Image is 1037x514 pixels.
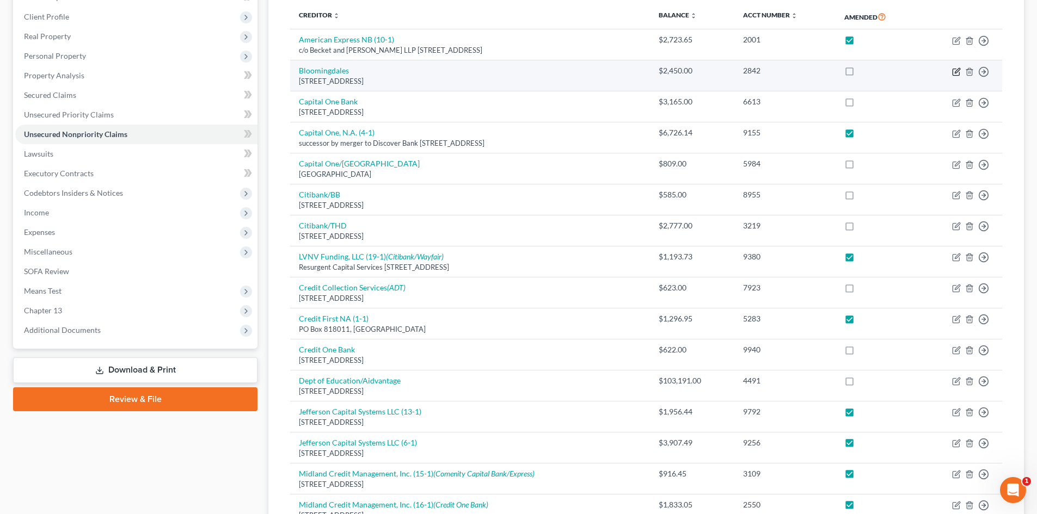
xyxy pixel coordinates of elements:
a: Lawsuits [15,144,257,164]
span: Chapter 13 [24,306,62,315]
a: LVNV Funding, LLC (19-1)(Citibank/Wayfair) [299,252,444,261]
a: Dept of Education/Aidvantage [299,376,401,385]
span: Unsecured Priority Claims [24,110,114,119]
span: Additional Documents [24,325,101,335]
div: 5283 [743,313,827,324]
a: Executory Contracts [15,164,257,183]
div: $916.45 [659,468,726,479]
span: Codebtors Insiders & Notices [24,188,123,197]
a: Jefferson Capital Systems LLC (6-1) [299,438,417,447]
div: 9380 [743,251,827,262]
div: [GEOGRAPHIC_DATA] [299,169,641,179]
div: $1,956.44 [659,406,726,417]
div: $3,165.00 [659,96,726,107]
div: [STREET_ADDRESS] [299,76,641,86]
span: Income [24,208,49,217]
span: Executory Contracts [24,169,94,178]
div: PO Box 818011, [GEOGRAPHIC_DATA] [299,324,641,335]
a: Unsecured Priority Claims [15,105,257,125]
a: Secured Claims [15,85,257,105]
div: 2842 [743,65,827,76]
a: Midland Credit Management, Inc. (16-1)(Credit One Bank) [299,500,488,509]
div: [STREET_ADDRESS] [299,200,641,210]
a: Citibank/THD [299,221,347,230]
a: Review & File [13,387,257,411]
i: unfold_more [690,13,697,19]
i: (Credit One Bank) [433,500,488,509]
i: (Citibank/Wayfair) [386,252,444,261]
a: Credit First NA (1-1) [299,314,369,323]
div: $1,296.95 [659,313,726,324]
span: 1 [1022,477,1031,486]
a: SOFA Review [15,262,257,281]
i: (ADT) [387,283,406,292]
a: Credit One Bank [299,345,355,354]
a: Property Analysis [15,66,257,85]
div: 3219 [743,220,827,231]
div: 5984 [743,158,827,169]
div: Resurgent Capital Services [STREET_ADDRESS] [299,262,641,273]
div: 9940 [743,344,827,355]
a: American Express NB (10-1) [299,35,394,44]
div: $585.00 [659,189,726,200]
a: Acct Number unfold_more [743,11,797,19]
div: $2,777.00 [659,220,726,231]
div: [STREET_ADDRESS] [299,386,641,397]
div: $1,193.73 [659,251,726,262]
a: Capital One/[GEOGRAPHIC_DATA] [299,159,420,168]
div: 9256 [743,437,827,448]
div: $1,833.05 [659,499,726,510]
span: Personal Property [24,51,86,60]
span: Lawsuits [24,149,53,158]
div: 3109 [743,468,827,479]
div: 9792 [743,406,827,417]
i: unfold_more [333,13,340,19]
div: [STREET_ADDRESS] [299,231,641,241]
div: $622.00 [659,344,726,355]
div: [STREET_ADDRESS] [299,107,641,117]
div: [STREET_ADDRESS] [299,417,641,428]
th: Amended [836,4,919,29]
div: $6,726.14 [659,127,726,138]
div: [STREET_ADDRESS] [299,355,641,366]
a: Midland Credit Management, Inc. (15-1)(Comenity Capital Bank/Express) [299,469,535,478]
div: 7923 [743,282,827,293]
i: (Comenity Capital Bank/Express) [433,469,535,478]
span: Secured Claims [24,90,76,100]
div: $809.00 [659,158,726,169]
span: Miscellaneous [24,247,72,256]
a: Bloomingdales [299,66,349,75]
a: Credit Collection Services(ADT) [299,283,406,292]
div: 2001 [743,34,827,45]
a: Unsecured Nonpriority Claims [15,125,257,144]
div: $623.00 [659,282,726,293]
div: 4491 [743,375,827,386]
div: 9155 [743,127,827,138]
div: $3,907.49 [659,437,726,448]
div: $103,191.00 [659,375,726,386]
iframe: Intercom live chat [1000,477,1026,503]
a: Creditor unfold_more [299,11,340,19]
a: Capital One, N.A. (4-1) [299,128,375,137]
div: successor by merger to Discover Bank [STREET_ADDRESS] [299,138,641,148]
span: Means Test [24,286,62,295]
a: Balance unfold_more [659,11,697,19]
span: Client Profile [24,12,69,21]
span: Property Analysis [24,71,84,80]
div: c/o Becket and [PERSON_NAME] LLP [STREET_ADDRESS] [299,45,641,55]
span: Expenses [24,227,55,237]
div: $2,450.00 [659,65,726,76]
a: Download & Print [13,357,257,383]
a: Jefferson Capital Systems LLC (13-1) [299,407,421,416]
div: 8955 [743,189,827,200]
div: [STREET_ADDRESS] [299,293,641,304]
div: 6613 [743,96,827,107]
span: Real Property [24,32,71,41]
div: 2550 [743,499,827,510]
div: [STREET_ADDRESS] [299,448,641,459]
div: [STREET_ADDRESS] [299,479,641,490]
a: Capital One Bank [299,97,358,106]
div: $2,723.65 [659,34,726,45]
a: Citibank/BB [299,190,340,199]
span: Unsecured Nonpriority Claims [24,129,127,139]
